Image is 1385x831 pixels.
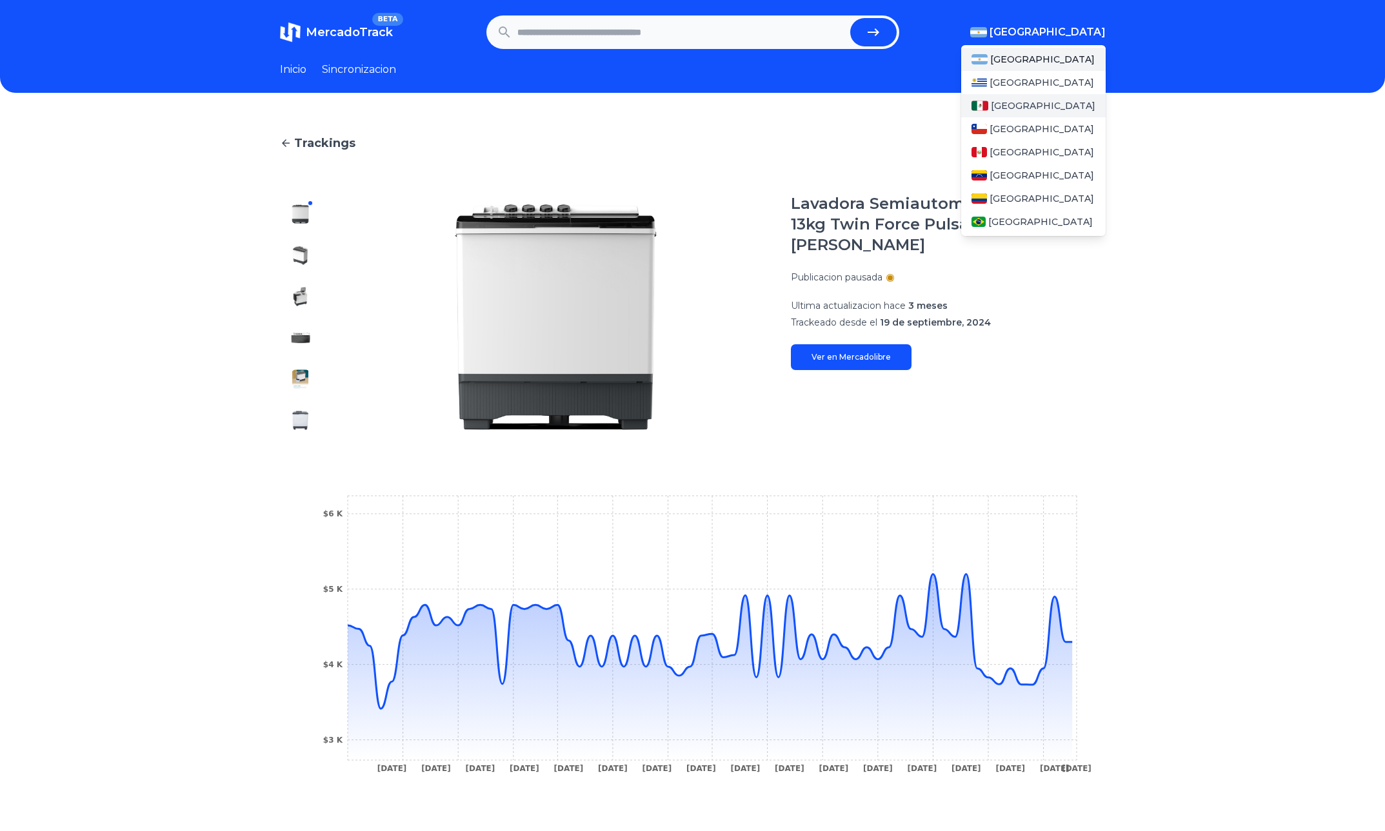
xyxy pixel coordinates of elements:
[280,22,393,43] a: MercadoTrackBETA
[290,328,311,348] img: Lavadora Semiautomática Dos Tinas 13kg Twin Force Pulsator Color Blanco
[290,204,311,224] img: Lavadora Semiautomática Dos Tinas 13kg Twin Force Pulsator Color Blanco
[686,764,716,773] tspan: [DATE]
[791,193,1106,255] h1: Lavadora Semiautomática Dos Tinas 13kg Twin Force Pulsator Color [PERSON_NAME]
[598,764,628,773] tspan: [DATE]
[862,764,892,773] tspan: [DATE]
[908,300,948,311] span: 3 meses
[510,764,539,773] tspan: [DATE]
[951,764,981,773] tspan: [DATE]
[306,25,393,39] span: MercadoTrack
[990,169,1094,182] span: [GEOGRAPHIC_DATA]
[971,217,986,227] img: Brasil
[730,764,760,773] tspan: [DATE]
[990,122,1094,135] span: [GEOGRAPHIC_DATA]
[990,53,1095,66] span: [GEOGRAPHIC_DATA]
[880,317,991,328] span: 19 de septiembre, 2024
[377,764,406,773] tspan: [DATE]
[819,764,848,773] tspan: [DATE]
[970,27,987,37] img: Argentina
[971,101,988,111] img: Mexico
[971,77,987,88] img: Uruguay
[961,94,1106,117] a: Mexico[GEOGRAPHIC_DATA]
[290,245,311,266] img: Lavadora Semiautomática Dos Tinas 13kg Twin Force Pulsator Color Blanco
[990,192,1094,205] span: [GEOGRAPHIC_DATA]
[294,134,355,152] span: Trackings
[971,124,987,134] img: Chile
[791,300,906,311] span: Ultima actualizacion hace
[991,99,1095,112] span: [GEOGRAPHIC_DATA]
[280,134,1106,152] a: Trackings
[961,210,1106,233] a: Brasil[GEOGRAPHIC_DATA]
[791,271,882,284] p: Publicacion pausada
[971,193,987,204] img: Colombia
[990,76,1094,89] span: [GEOGRAPHIC_DATA]
[280,22,301,43] img: MercadoTrack
[372,13,403,26] span: BETA
[290,369,311,389] img: Lavadora Semiautomática Dos Tinas 13kg Twin Force Pulsator Color Blanco
[971,170,987,181] img: Venezuela
[961,117,1106,141] a: Chile[GEOGRAPHIC_DATA]
[642,764,672,773] tspan: [DATE]
[961,71,1106,94] a: Uruguay[GEOGRAPHIC_DATA]
[322,62,396,77] a: Sincronizacion
[990,146,1094,159] span: [GEOGRAPHIC_DATA]
[775,764,804,773] tspan: [DATE]
[553,764,583,773] tspan: [DATE]
[971,54,988,64] img: Argentina
[988,215,1093,228] span: [GEOGRAPHIC_DATA]
[323,736,343,745] tspan: $3 K
[347,193,765,441] img: Lavadora Semiautomática Dos Tinas 13kg Twin Force Pulsator Color Blanco
[1039,764,1069,773] tspan: [DATE]
[791,344,912,370] a: Ver en Mercadolibre
[995,764,1025,773] tspan: [DATE]
[280,62,306,77] a: Inicio
[465,764,495,773] tspan: [DATE]
[961,164,1106,187] a: Venezuela[GEOGRAPHIC_DATA]
[323,585,343,594] tspan: $5 K
[907,764,937,773] tspan: [DATE]
[971,147,987,157] img: Peru
[421,764,451,773] tspan: [DATE]
[1062,764,1091,773] tspan: [DATE]
[970,24,1106,40] button: [GEOGRAPHIC_DATA]
[961,141,1106,164] a: Peru[GEOGRAPHIC_DATA]
[961,187,1106,210] a: Colombia[GEOGRAPHIC_DATA]
[323,660,343,669] tspan: $4 K
[791,317,877,328] span: Trackeado desde el
[290,410,311,431] img: Lavadora Semiautomática Dos Tinas 13kg Twin Force Pulsator Color Blanco
[323,509,343,518] tspan: $6 K
[961,48,1106,71] a: Argentina[GEOGRAPHIC_DATA]
[290,286,311,307] img: Lavadora Semiautomática Dos Tinas 13kg Twin Force Pulsator Color Blanco
[990,24,1106,40] span: [GEOGRAPHIC_DATA]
